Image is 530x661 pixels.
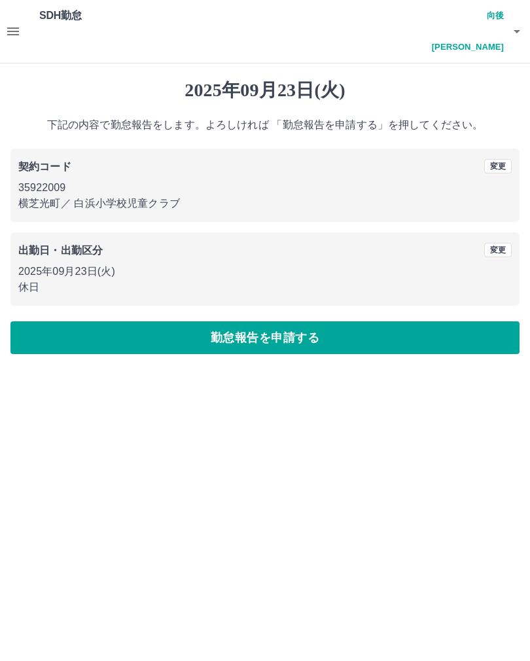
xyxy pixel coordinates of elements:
p: 2025年09月23日(火) [18,264,512,279]
b: 契約コード [18,161,71,172]
p: 横芝光町 ／ 白浜小学校児童クラブ [18,196,512,211]
button: 勤怠報告を申請する [10,321,520,354]
b: 出勤日・出勤区分 [18,245,103,256]
p: 35922009 [18,180,512,196]
p: 休日 [18,279,512,295]
button: 変更 [484,159,512,173]
button: 変更 [484,243,512,257]
h1: 2025年09月23日(火) [10,79,520,101]
p: 下記の内容で勤怠報告をします。よろしければ 「勤怠報告を申請する」を押してください。 [10,117,520,133]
